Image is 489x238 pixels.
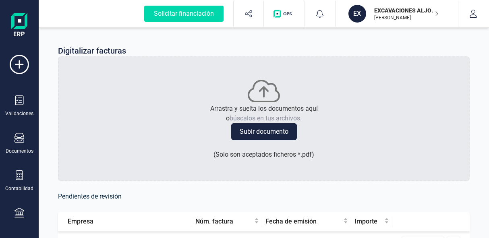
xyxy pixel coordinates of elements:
p: Digitalizar facturas [58,45,126,56]
img: Logo Finanedi [11,13,27,39]
div: EX [348,5,366,23]
th: Empresa [58,212,192,232]
button: Subir documento [231,123,297,140]
button: Solicitar financiación [135,1,233,27]
img: Logo de OPS [274,10,295,18]
span: Fecha de emisión [265,217,341,226]
div: Solicitar financiación [144,6,224,22]
div: Arrastra y suelta los documentos aquíobúscalos en tus archivos.Subir documento(Solo son aceptados... [58,56,470,181]
button: EXEXCAVACIONES ALJORSA SL[PERSON_NAME] [345,1,448,27]
p: [PERSON_NAME] [374,14,439,21]
div: Validaciones [5,110,33,117]
p: Arrastra y suelta los documentos aquí o [210,104,318,123]
div: Contabilidad [5,185,33,192]
p: ( Solo son aceptados ficheros * .pdf ) [213,150,314,159]
button: Logo de OPS [269,1,300,27]
p: EXCAVACIONES ALJORSA SL [374,6,439,14]
div: Documentos [6,148,33,154]
span: búscalos en tus archivos. [230,114,302,122]
h6: Pendientes de revisión [58,191,470,202]
span: Núm. factura [195,217,253,226]
span: Importe [354,217,383,226]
